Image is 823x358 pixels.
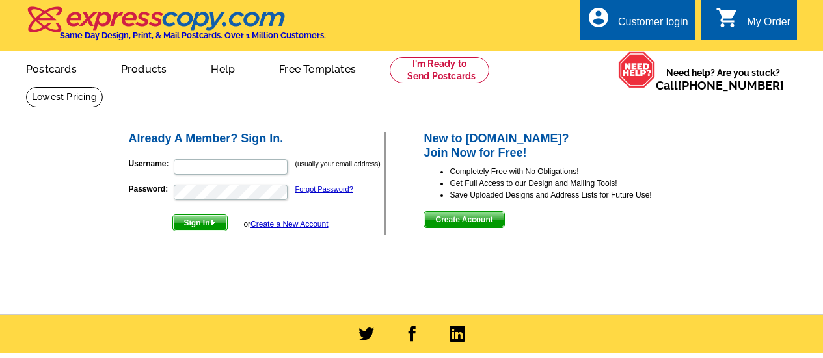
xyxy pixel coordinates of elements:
a: Create a New Account [250,220,328,229]
a: Postcards [5,53,98,83]
span: Create Account [424,212,504,227]
i: account_circle [587,6,610,29]
a: Forgot Password? [295,185,353,193]
li: Get Full Access to our Design and Mailing Tools! [450,177,696,189]
a: Help [190,53,256,83]
div: Customer login [618,16,688,34]
span: Call [656,79,784,92]
div: My Order [747,16,790,34]
span: Sign In [173,215,227,231]
h2: New to [DOMAIN_NAME]? Join Now for Free! [424,132,696,160]
a: account_circle Customer login [587,14,688,31]
button: Create Account [424,211,504,228]
div: or [243,218,328,230]
li: Completely Free with No Obligations! [450,166,696,177]
a: Products [100,53,188,83]
a: [PHONE_NUMBER] [678,79,784,92]
i: shopping_cart [716,6,739,29]
h2: Already A Member? Sign In. [129,132,385,146]
a: Same Day Design, Print, & Mail Postcards. Over 1 Million Customers. [26,16,326,40]
a: Free Templates [258,53,377,83]
label: Username: [129,158,172,170]
span: Need help? Are you stuck? [656,66,790,92]
h4: Same Day Design, Print, & Mail Postcards. Over 1 Million Customers. [60,31,326,40]
li: Save Uploaded Designs and Address Lists for Future Use! [450,189,696,201]
a: shopping_cart My Order [716,14,790,31]
label: Password: [129,183,172,195]
img: button-next-arrow-white.png [210,220,216,225]
button: Sign In [172,214,228,231]
img: help [618,51,656,88]
small: (usually your email address) [295,160,381,168]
